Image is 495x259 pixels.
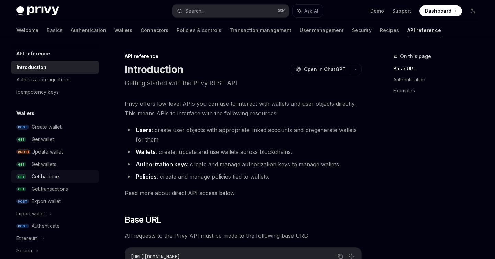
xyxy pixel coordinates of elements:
span: On this page [400,52,431,60]
a: Connectors [141,22,168,38]
div: Ethereum [16,234,38,243]
span: POST [16,224,29,229]
div: Get transactions [32,185,68,193]
span: Base URL [125,214,161,225]
span: PATCH [16,149,30,155]
a: Basics [47,22,63,38]
div: Import wallet [16,210,45,218]
a: Policies & controls [177,22,221,38]
li: : create user objects with appropriate linked accounts and pregenerate wallets for them. [125,125,362,144]
div: Authenticate [32,222,60,230]
a: Idempotency keys [11,86,99,98]
span: Privy offers low-level APIs you can use to interact with wallets and user objects directly. This ... [125,99,362,118]
a: PATCHUpdate wallet [11,146,99,158]
span: GET [16,162,26,167]
li: : create and manage authorization keys to manage wallets. [125,159,362,169]
a: GETGet balance [11,170,99,183]
span: Read more about direct API access below. [125,188,362,198]
a: GETGet wallet [11,133,99,146]
button: Ask AI [293,5,323,17]
div: Get wallets [32,160,56,168]
strong: Authorization keys [136,161,187,168]
div: Export wallet [32,197,61,205]
a: Transaction management [230,22,291,38]
div: Get wallet [32,135,54,144]
strong: Users [136,126,152,133]
a: Demo [370,8,384,14]
div: Create wallet [32,123,62,131]
strong: Wallets [136,148,156,155]
a: Security [352,22,372,38]
div: API reference [125,53,362,60]
a: Introduction [11,61,99,74]
a: Dashboard [419,5,462,16]
a: POSTCreate wallet [11,121,99,133]
span: POST [16,125,29,130]
a: Recipes [380,22,399,38]
div: Get balance [32,172,59,181]
a: POSTAuthenticate [11,220,99,232]
a: Examples [393,85,484,96]
a: User management [300,22,344,38]
img: dark logo [16,6,59,16]
div: Search... [185,7,205,15]
a: Base URL [393,63,484,74]
a: Welcome [16,22,38,38]
span: Dashboard [425,8,451,14]
li: : create and manage policies tied to wallets. [125,172,362,181]
li: : create, update and use wallets across blockchains. [125,147,362,157]
span: POST [16,199,29,204]
a: GETGet transactions [11,183,99,195]
span: GET [16,187,26,192]
a: Wallets [114,22,132,38]
span: GET [16,137,26,142]
a: Support [392,8,411,14]
p: Getting started with the Privy REST API [125,78,362,88]
span: All requests to the Privy API must be made to the following base URL: [125,231,362,240]
a: POSTExport wallet [11,195,99,207]
a: Authorization signatures [11,74,99,86]
span: GET [16,174,26,179]
a: API reference [407,22,441,38]
span: Ask AI [304,8,318,14]
div: Update wallet [32,148,63,156]
strong: Policies [136,173,157,180]
button: Open in ChatGPT [291,64,350,75]
div: Authorization signatures [16,76,71,84]
a: Authentication [71,22,106,38]
div: Solana [16,247,32,255]
h1: Introduction [125,63,183,76]
a: Authentication [393,74,484,85]
button: Toggle dark mode [467,5,478,16]
div: Idempotency keys [16,88,59,96]
button: Search...⌘K [172,5,289,17]
span: Open in ChatGPT [304,66,346,73]
a: GETGet wallets [11,158,99,170]
h5: Wallets [16,109,34,117]
span: ⌘ K [278,8,285,14]
h5: API reference [16,49,50,58]
div: Introduction [16,63,46,71]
